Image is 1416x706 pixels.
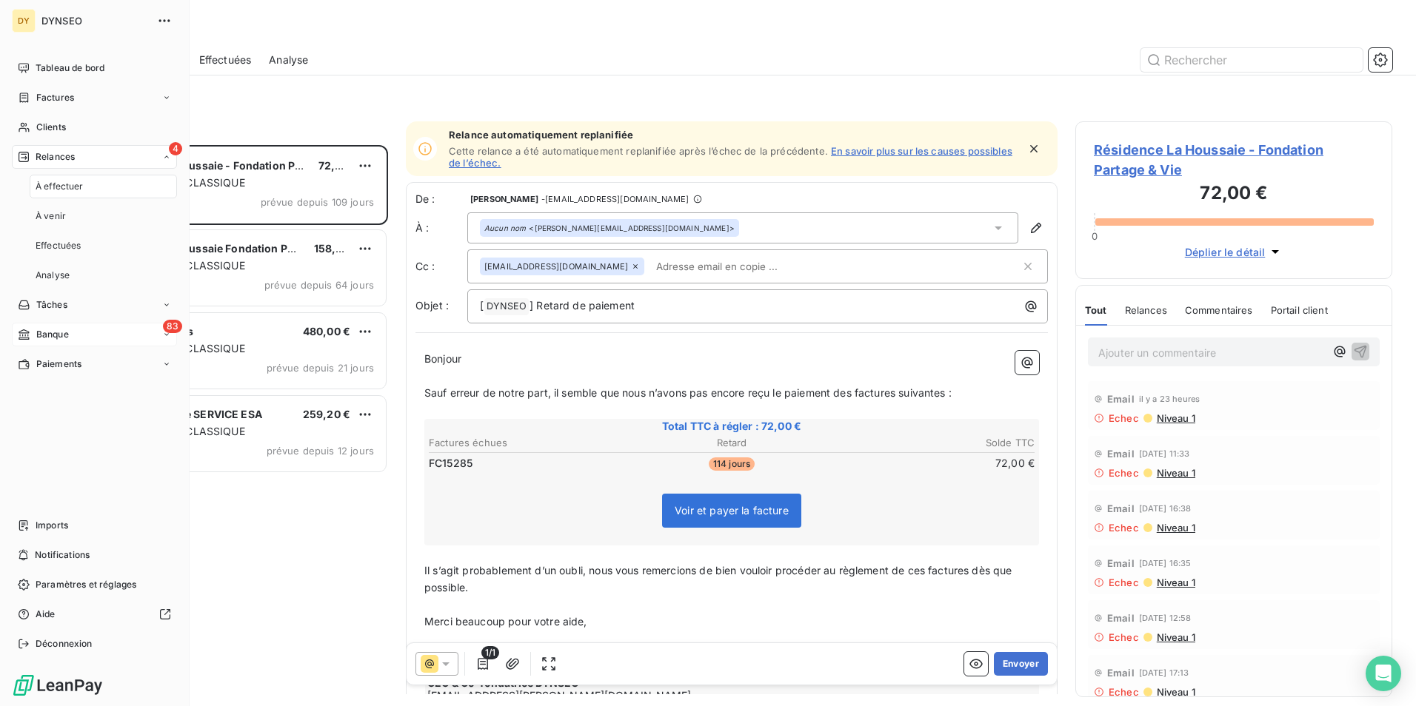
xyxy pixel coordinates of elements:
[1107,667,1135,679] span: Email
[484,223,526,233] em: Aucun nom
[36,91,74,104] span: Factures
[36,180,84,193] span: À effectuer
[1155,467,1195,479] span: Niveau 1
[1109,522,1139,534] span: Echec
[1139,613,1192,622] span: [DATE] 12:58
[1094,180,1374,209] h3: 72,00 €
[12,602,177,626] a: Aide
[484,298,529,315] span: DYNSEO
[424,615,587,628] span: Merci beaucoup pour votre aide,
[303,325,350,337] span: 480,00 €
[1139,559,1192,568] span: [DATE] 16:35
[449,129,1018,141] span: Relance automatiquement replanifiée
[427,419,1037,434] span: Total TTC à régler : 72,00 €
[484,223,735,233] div: <[PERSON_NAME][EMAIL_ADDRESS][DOMAIN_NAME]>
[449,145,1012,169] a: En savoir plus sur les causes possibles de l’échec.
[1107,393,1135,405] span: Email
[1109,686,1139,698] span: Echec
[415,221,467,235] label: À :
[1155,576,1195,588] span: Niveau 1
[1085,304,1107,316] span: Tout
[36,239,81,252] span: Effectuées
[1139,668,1189,677] span: [DATE] 17:13
[36,578,136,591] span: Paramètres et réglages
[1092,230,1098,242] span: 0
[484,262,628,271] span: [EMAIL_ADDRESS][DOMAIN_NAME]
[428,435,629,451] th: Factures échues
[1109,631,1139,643] span: Echec
[267,445,374,457] span: prévue depuis 12 jours
[36,357,81,371] span: Paiements
[169,142,182,155] span: 4
[12,9,36,33] div: DY
[1141,48,1363,72] input: Rechercher
[1139,504,1192,513] span: [DATE] 16:38
[1109,576,1139,588] span: Echec
[1139,449,1190,458] span: [DATE] 11:33
[71,145,388,706] div: grid
[36,121,66,134] span: Clients
[36,209,66,223] span: À venir
[1155,686,1195,698] span: Niveau 1
[470,195,538,204] span: [PERSON_NAME]
[12,673,104,697] img: Logo LeanPay
[1271,304,1328,316] span: Portail client
[36,298,67,312] span: Tâches
[36,608,56,621] span: Aide
[1366,656,1401,691] div: Open Intercom Messenger
[35,548,90,562] span: Notifications
[530,299,635,312] span: ] Retard de paiement
[199,53,252,67] span: Effectuées
[834,455,1035,471] td: 72,00 €
[1109,412,1139,424] span: Echec
[267,362,374,374] span: prévue depuis 21 jours
[36,637,93,650] span: Déconnexion
[1107,448,1135,460] span: Email
[1107,557,1135,569] span: Email
[36,328,69,341] span: Banque
[1109,467,1139,479] span: Echec
[1125,304,1167,316] span: Relances
[994,652,1048,676] button: Envoyer
[1155,412,1195,424] span: Niveau 1
[163,320,182,333] span: 83
[1185,304,1253,316] span: Commentaires
[1180,243,1288,260] button: Déplier le détail
[1155,522,1195,534] span: Niveau 1
[1155,631,1195,643] span: Niveau 1
[104,159,356,172] span: Résidence La Houssaie - Fondation Partage & Vie
[834,435,1035,451] th: Solde TTC
[415,299,449,312] span: Objet :
[318,159,358,172] span: 72,00 €
[1185,244,1266,260] span: Déplier le détail
[1094,140,1374,180] span: Résidence La Houssaie - Fondation Partage & Vie
[675,504,789,517] span: Voir et payer la facture
[481,646,499,659] span: 1/1
[429,456,472,471] span: FC15285
[415,259,467,274] label: Cc :
[424,352,461,365] span: Bonjour
[36,61,104,75] span: Tableau de bord
[415,192,467,206] span: De :
[541,195,689,204] span: - [EMAIL_ADDRESS][DOMAIN_NAME]
[303,408,350,420] span: 259,20 €
[36,269,70,282] span: Analyse
[650,255,821,278] input: Adresse email en copie ...
[41,15,148,27] span: DYNSEO
[261,196,374,208] span: prévue depuis 109 jours
[1107,502,1135,514] span: Email
[264,279,374,291] span: prévue depuis 64 jours
[314,242,359,255] span: 158,40 €
[424,386,952,399] span: Sauf erreur de notre part, il semble que nous n’avons pas encore reçu le paiement des factures su...
[269,53,308,67] span: Analyse
[424,564,1015,594] span: Il s’agit probablement d’un oubli, nous vous remercions de bien vouloir procéder au règlement de ...
[1107,612,1135,624] span: Email
[631,435,832,451] th: Retard
[449,145,828,157] span: Cette relance a été automatiquement replanifiée après l’échec de la précédente.
[480,299,484,312] span: [
[36,519,68,532] span: Imports
[1139,394,1200,403] span: il y a 23 heures
[104,242,349,255] span: Résidence La Houssaie Fondation Partage & Vie
[36,150,75,164] span: Relances
[709,457,755,471] span: 114 jours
